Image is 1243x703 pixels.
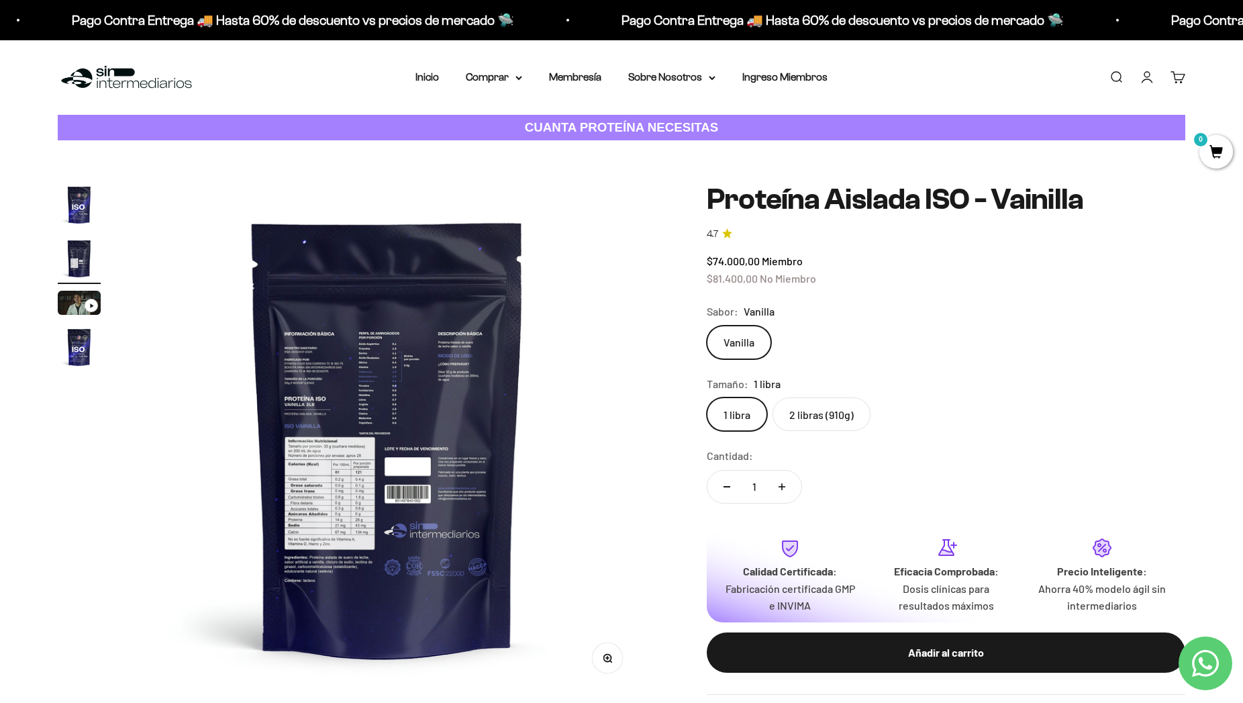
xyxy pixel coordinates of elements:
legend: Tamaño: [707,375,748,393]
a: Ingreso Miembros [742,71,828,83]
button: Ir al artículo 2 [58,237,101,284]
strong: CUANTA PROTEÍNA NECESITAS [525,120,719,134]
span: 4.7 [707,227,718,242]
img: Proteína Aislada ISO - Vainilla [58,326,101,369]
button: Ir al artículo 4 [58,326,101,373]
p: Fabricación certificada GMP e INVIMA [723,580,857,614]
h1: Proteína Aislada ISO - Vainilla [707,183,1185,216]
span: Miembro [762,254,803,267]
span: Vanilla [744,303,775,320]
div: Añadir al carrito [734,644,1158,661]
p: Pago Contra Entrega 🚚 Hasta 60% de descuento vs precios de mercado 🛸 [617,9,1060,31]
button: Añadir al carrito [707,632,1185,673]
span: $81.400,00 [707,272,758,285]
button: Aumentar cantidad [762,471,801,503]
a: Inicio [415,71,439,83]
p: Dosis clínicas para resultados máximos [879,580,1013,614]
summary: Comprar [466,68,522,86]
button: Ir al artículo 1 [58,183,101,230]
p: Ahorra 40% modelo ágil sin intermediarios [1035,580,1169,614]
img: Proteína Aislada ISO - Vainilla [133,183,642,693]
strong: Eficacia Comprobada: [894,565,999,577]
a: 0 [1199,146,1233,160]
img: Proteína Aislada ISO - Vainilla [58,237,101,280]
a: CUANTA PROTEÍNA NECESITAS [58,115,1185,141]
strong: Calidad Certificada: [743,565,837,577]
strong: Precio Inteligente: [1057,565,1147,577]
span: No Miembro [760,272,816,285]
span: $74.000,00 [707,254,760,267]
button: Ir al artículo 3 [58,291,101,319]
legend: Sabor: [707,303,738,320]
button: Reducir cantidad [707,471,746,503]
p: Pago Contra Entrega 🚚 Hasta 60% de descuento vs precios de mercado 🛸 [68,9,510,31]
img: Proteína Aislada ISO - Vainilla [58,183,101,226]
summary: Sobre Nosotros [628,68,715,86]
a: Membresía [549,71,601,83]
label: Cantidad: [707,447,753,465]
span: 1 libra [754,375,781,393]
a: 4.74.7 de 5.0 estrellas [707,227,1185,242]
mark: 0 [1193,132,1209,148]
